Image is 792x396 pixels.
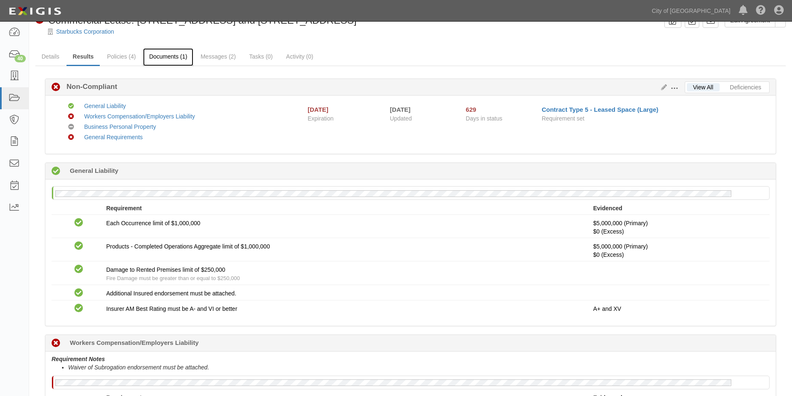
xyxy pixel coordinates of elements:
[194,48,242,65] a: Messages (2)
[143,48,194,66] a: Documents (1)
[106,243,270,250] span: Products - Completed Operations Aggregate limit of $1,000,000
[35,16,44,25] i: Non-Compliant
[74,242,83,251] i: Compliant
[67,48,100,66] a: Results
[15,55,26,62] div: 40
[70,166,118,175] b: General Liability
[106,305,237,312] span: Insurer AM Best Rating must be A- and VI or better
[6,4,64,19] img: logo-5460c22ac91f19d4615b14bd174203de0afe785f0fc80cf4dbbc73dc1793850b.png
[243,48,279,65] a: Tasks (0)
[106,205,142,212] strong: Requirement
[724,83,767,91] a: Deficiencies
[593,228,624,235] span: Policy #US00076664LI17A Insurer: Safety National Casualty Corporation
[68,124,74,130] i: No Coverage
[84,123,156,130] a: Business Personal Property
[52,356,105,362] b: Requirement Notes
[308,114,384,123] span: Expiration
[466,115,502,122] span: Days in status
[106,266,225,273] span: Damage to Rented Premises limit of $250,000
[74,265,83,274] i: Compliant
[74,304,83,313] i: Compliant
[68,135,74,140] i: Non-Compliant
[68,114,74,120] i: Non-Compliant
[84,134,143,140] a: General Requirements
[756,6,766,16] i: Help Center - Complianz
[390,115,412,122] span: Updated
[101,48,142,65] a: Policies (4)
[593,242,763,259] p: $5,000,000 (Primary)
[593,305,763,313] p: A+ and XV
[84,103,126,109] a: General Liability
[70,338,199,347] b: Workers Compensation/Employers Liability
[84,113,195,120] a: Workers Compensation/Employers Liability
[593,219,763,236] p: $5,000,000 (Primary)
[542,106,659,113] a: Contract Type 5 - Leased Space (Large)
[593,251,624,258] span: Policy #US00076664LI17A Insurer: Safety National Casualty Corporation
[60,82,117,92] b: Non-Compliant
[74,219,83,227] i: Compliant
[35,48,66,65] a: Details
[280,48,319,65] a: Activity (0)
[390,105,454,114] div: [DATE]
[106,220,200,226] span: Each Occurrence limit of $1,000,000
[68,363,770,371] li: Waiver of Subrogation endorsement must be attached.
[56,28,114,35] a: Starbucks Corporation
[106,290,236,297] span: Additional Insured endorsement must be attached.
[52,167,60,176] i: Compliant 629 days (since 01/04/2024)
[542,115,585,122] span: Requirement set
[648,2,735,19] a: City of [GEOGRAPHIC_DATA]
[466,105,535,114] div: Since 01/04/2024
[52,83,60,92] i: Non-Compliant
[687,83,720,91] a: View All
[52,339,60,348] i: Non-Compliant 629 days (since 01/04/2024)
[106,275,240,281] span: Fire Damage must be greater than or equal to $250,000
[658,84,667,91] a: Edit Results
[68,103,74,109] i: Compliant
[593,205,622,212] strong: Evidenced
[308,105,328,114] div: [DATE]
[74,289,83,298] i: Compliant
